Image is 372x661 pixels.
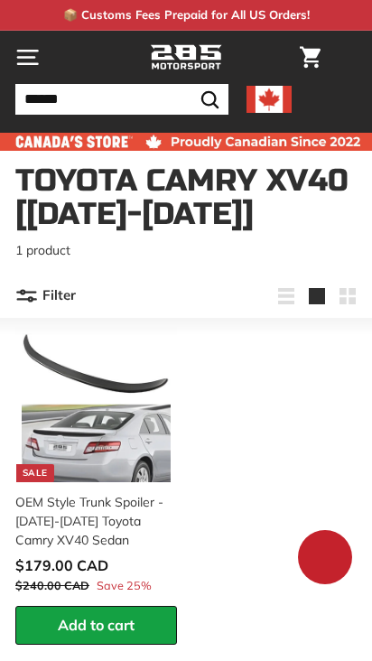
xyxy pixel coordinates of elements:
[15,164,357,232] h1: Toyota Camry XV40 [[DATE]-[DATE]]
[15,84,228,115] input: Search
[97,577,152,594] span: Save 25%
[15,578,89,592] span: $240.00 CAD
[15,493,166,550] div: OEM Style Trunk Spoiler - [DATE]-[DATE] Toyota Camry XV40 Sedan
[291,32,330,83] a: Cart
[15,556,108,574] span: $179.00 CAD
[293,530,358,589] inbox-online-store-chat: Shopify online store chat
[58,616,135,634] span: Add to cart
[15,275,76,318] button: Filter
[150,42,222,73] img: Logo_285_Motorsport_areodynamics_components
[15,606,177,645] button: Add to cart
[63,6,310,24] p: 📦 Customs Fees Prepaid for All US Orders!
[15,327,177,606] a: Sale OEM Style Trunk Spoiler - [DATE]-[DATE] Toyota Camry XV40 Sedan Save 25%
[15,241,357,260] p: 1 product
[16,464,54,482] div: Sale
